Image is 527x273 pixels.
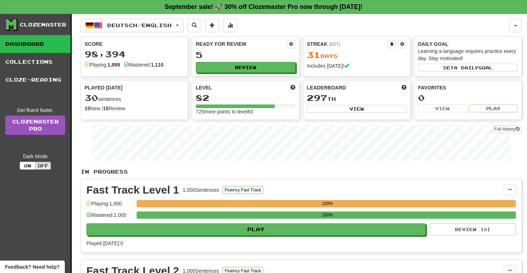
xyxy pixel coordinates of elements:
[81,19,184,32] button: Deutsch/English
[196,40,287,48] div: Ready for Review
[86,200,133,212] div: Playing: 1,000
[196,84,212,91] span: Level
[85,93,98,103] span: 30
[85,40,184,48] div: Score
[223,186,263,194] button: Fluency Fast Track
[151,62,163,68] strong: 1,110
[86,185,179,195] div: Fast Track Level 1
[85,106,90,111] strong: 15
[418,40,518,48] div: Daily Goal
[81,168,522,175] p: In Progress
[307,105,407,113] button: View
[329,42,340,47] a: (EDT)
[103,106,109,111] strong: 15
[86,240,123,246] span: Played [DATE]: 0
[85,93,184,103] div: sentences
[307,50,321,60] span: 31
[307,93,327,103] span: 297
[196,108,295,115] div: 725 more points to level 83
[205,19,219,32] button: Add sentence to collection
[402,84,407,91] span: This week in points, UTC
[107,22,172,28] span: Deutsch / English
[20,21,66,28] div: Clozemaster
[430,223,516,235] button: Review (0)
[5,107,65,114] div: Get fluent faster.
[290,84,295,91] span: Score more points to level up
[108,62,120,68] strong: 1,899
[196,93,295,102] div: 82
[307,93,407,103] div: th
[35,162,51,170] button: Off
[5,263,60,270] span: Open feedback widget
[418,104,467,112] button: View
[307,50,407,60] div: Day s
[223,19,237,32] button: More stats
[196,50,295,59] div: 5
[418,93,518,102] div: 0
[454,65,478,70] span: a daily
[85,105,184,112] div: New / Review
[307,62,407,69] div: Includes [DATE]!
[5,153,65,160] div: Dark Mode
[124,61,163,68] div: Mastered:
[5,116,65,135] a: ClozemasterPro
[20,162,35,170] button: On
[418,84,518,91] div: Favorites
[418,64,518,72] button: Seta dailygoal
[492,125,522,133] button: Full History
[85,61,120,68] div: Playing:
[86,211,133,223] div: Mastered: 1,000
[469,104,518,112] button: Play
[418,48,518,62] div: Learning a language requires practice every day. Stay motivated!
[187,19,201,32] button: Search sentences
[183,186,219,194] div: 1,000 Sentences
[307,84,346,91] span: Leaderboard
[165,3,362,10] strong: September sale! 🚀 30% off Clozemaster Pro now through [DATE]!
[139,211,516,219] div: 100%
[139,200,516,207] div: 100%
[85,50,184,59] div: 98,394
[307,40,388,48] div: Streak
[85,84,123,91] span: Played [DATE]
[196,62,295,73] button: Review
[86,223,426,235] button: Play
